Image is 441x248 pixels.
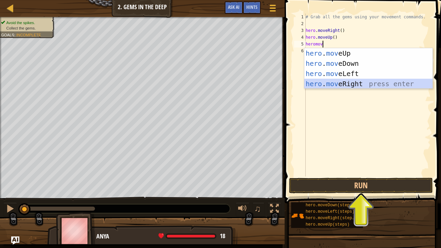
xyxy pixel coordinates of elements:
div: 2 [294,20,306,27]
span: Goals [1,33,14,37]
li: Avoid the spikes. [1,20,51,25]
span: : [14,33,16,37]
span: hero.moveLeft(steps) [306,209,354,214]
button: Toggle fullscreen [268,203,281,216]
button: ♫ [253,203,264,216]
span: 18 [220,232,225,240]
span: ♫ [254,204,261,214]
img: portrait.png [291,209,304,222]
div: 1 [294,14,306,20]
button: Ask AI [225,1,243,14]
span: hero.moveDown(steps) [306,203,354,208]
div: health: 18 / 18 [158,233,225,239]
button: Run [289,178,433,193]
li: Collect the gems. [1,25,51,31]
span: Hints [246,4,257,10]
button: Ctrl + P: Pause [3,203,17,216]
div: Anya [96,232,230,241]
div: 5 [294,41,306,47]
span: Incomplete [16,33,41,37]
div: 6 [294,47,306,54]
div: 3 [294,27,306,34]
span: Ask AI [228,4,239,10]
button: Adjust volume [236,203,249,216]
button: Show game menu [264,1,281,17]
span: hero.moveRight(steps) [306,216,357,221]
span: Avoid the spikes. [6,20,35,25]
span: Collect the gems. [6,26,36,30]
button: Ask AI [11,236,19,245]
span: hero.moveUp(steps) [306,222,350,227]
div: 4 [294,34,306,41]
